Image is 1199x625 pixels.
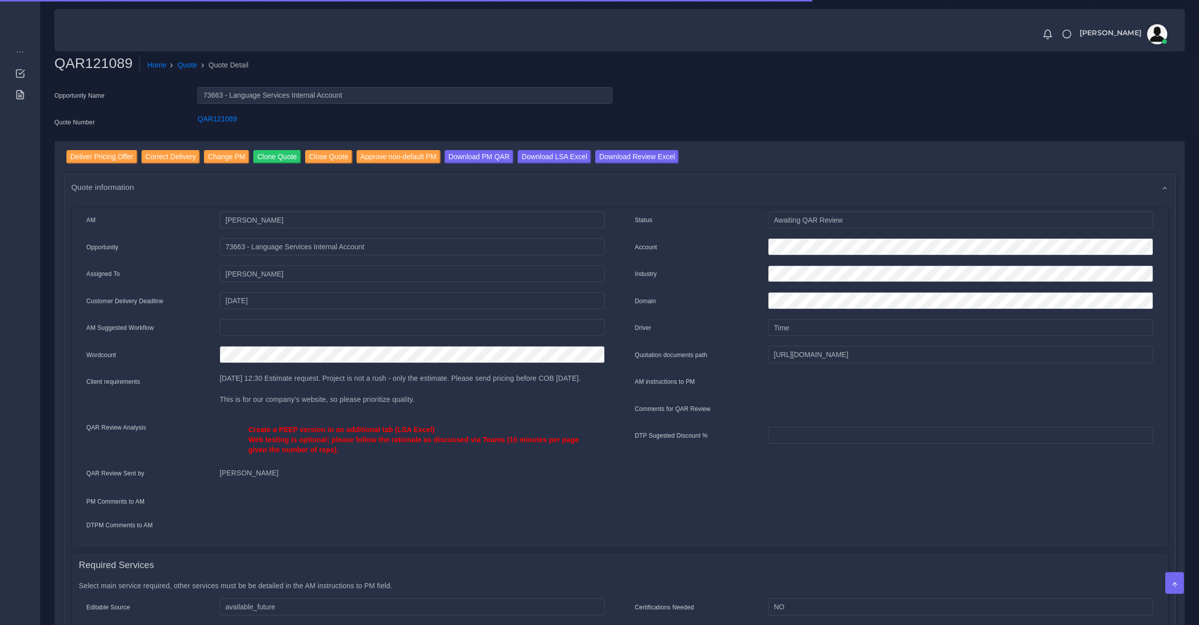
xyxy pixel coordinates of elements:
label: AM instructions to PM [635,377,695,386]
input: pm [220,265,604,283]
label: Comments for QAR Review [635,404,711,413]
li: Create a PEEP version in an additional tab (LSA Excel) [238,425,597,435]
label: AM [87,216,96,225]
a: Home [147,60,166,71]
input: Download Review Excel [595,150,679,164]
label: PM Comments to AM [87,497,145,506]
input: Change PM [204,150,249,164]
input: Correct Delivery [142,150,200,164]
label: Industry [635,269,657,279]
li: Quote Detail [197,60,249,71]
label: AM Suggested Workflow [87,323,154,332]
label: Opportunity [87,243,119,252]
label: Client requirements [87,377,140,386]
label: Quote Number [54,118,95,127]
input: Clone Quote [253,150,301,164]
label: Assigned To [87,269,120,279]
img: avatar [1147,24,1167,44]
input: Deliver Pricing Offer [66,150,137,164]
input: Close Quote [305,150,352,164]
label: Quotation documents path [635,351,708,360]
label: QAR Review Sent by [87,469,145,478]
p: [PERSON_NAME] [220,468,604,478]
span: [PERSON_NAME] [1080,29,1142,36]
label: Driver [635,323,652,332]
input: Approve non-default PM [357,150,441,164]
label: Wordcount [87,351,116,360]
label: Status [635,216,653,225]
a: [PERSON_NAME]avatar [1075,24,1171,44]
input: Download PM QAR [445,150,514,164]
label: Editable Source [87,603,130,612]
p: [DATE] 12:30 Estimate request. Project is not a rush - only the estimate. Please send pricing bef... [220,373,604,405]
h4: Required Services [79,560,154,571]
label: DTPM Comments to AM [87,521,153,530]
label: QAR Review Analysis [87,423,147,432]
p: Select main service required, other services must be be detailed in the AM instructions to PM field. [79,581,1161,591]
li: Web testing is optional; please follow the rationale as discussed via Teams (10 minutes per page ... [238,435,597,455]
a: Quote [178,60,197,71]
div: Quote information [64,174,1175,200]
label: Certifications Needed [635,603,694,612]
label: Domain [635,297,656,306]
span: Quote information [72,181,134,193]
label: Customer Delivery Deadline [87,297,164,306]
input: Download LSA Excel [518,150,591,164]
label: Account [635,243,657,252]
label: Opportunity Name [54,91,105,100]
h2: QAR121089 [54,55,140,72]
a: QAR121089 [197,115,237,123]
label: DTP Sugested Discount % [635,431,708,440]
